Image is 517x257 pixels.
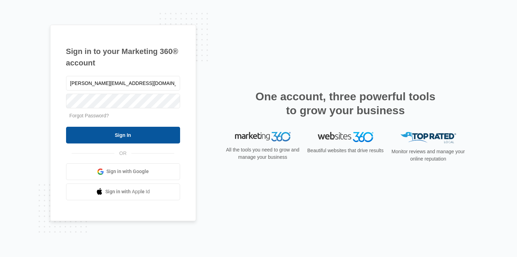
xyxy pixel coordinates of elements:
[66,184,180,200] a: Sign in with Apple Id
[66,46,180,69] h1: Sign in to your Marketing 360® account
[66,163,180,180] a: Sign in with Google
[114,150,131,157] span: OR
[70,113,109,118] a: Forgot Password?
[253,89,438,117] h2: One account, three powerful tools to grow your business
[389,148,467,163] p: Monitor reviews and manage your online reputation
[307,147,385,154] p: Beautiful websites that drive results
[66,76,180,91] input: Email
[66,127,180,143] input: Sign In
[224,146,302,161] p: All the tools you need to grow and manage your business
[106,168,149,175] span: Sign in with Google
[235,132,291,142] img: Marketing 360
[105,188,150,195] span: Sign in with Apple Id
[318,132,373,142] img: Websites 360
[401,132,456,143] img: Top Rated Local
